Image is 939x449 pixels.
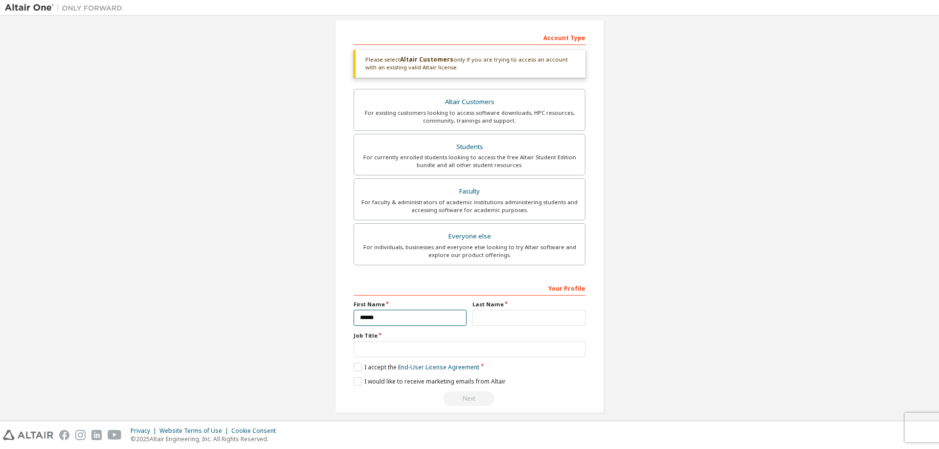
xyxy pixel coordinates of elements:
div: Your Profile [354,280,585,296]
img: instagram.svg [75,430,86,440]
img: linkedin.svg [91,430,102,440]
label: I would like to receive marketing emails from Altair [354,377,506,385]
img: youtube.svg [108,430,122,440]
div: Read and acccept EULA to continue [354,391,585,406]
img: facebook.svg [59,430,69,440]
div: Account Type [354,29,585,45]
div: For currently enrolled students looking to access the free Altair Student Edition bundle and all ... [360,153,579,169]
div: Website Terms of Use [159,427,231,435]
div: Privacy [131,427,159,435]
div: Please select only if you are trying to access an account with an existing valid Altair license. [354,50,585,78]
div: Everyone else [360,230,579,243]
label: I accept the [354,363,479,371]
a: End-User License Agreement [398,363,479,371]
p: © 2025 Altair Engineering, Inc. All Rights Reserved. [131,435,282,443]
label: First Name [354,300,467,308]
img: Altair One [5,3,127,13]
div: For individuals, businesses and everyone else looking to try Altair software and explore our prod... [360,243,579,259]
div: For faculty & administrators of academic institutions administering students and accessing softwa... [360,198,579,214]
div: Students [360,140,579,154]
label: Job Title [354,332,585,340]
div: Altair Customers [360,95,579,109]
img: altair_logo.svg [3,430,53,440]
div: For existing customers looking to access software downloads, HPC resources, community, trainings ... [360,109,579,125]
div: Faculty [360,185,579,198]
label: Last Name [472,300,585,308]
b: Altair Customers [400,55,453,64]
div: Cookie Consent [231,427,282,435]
